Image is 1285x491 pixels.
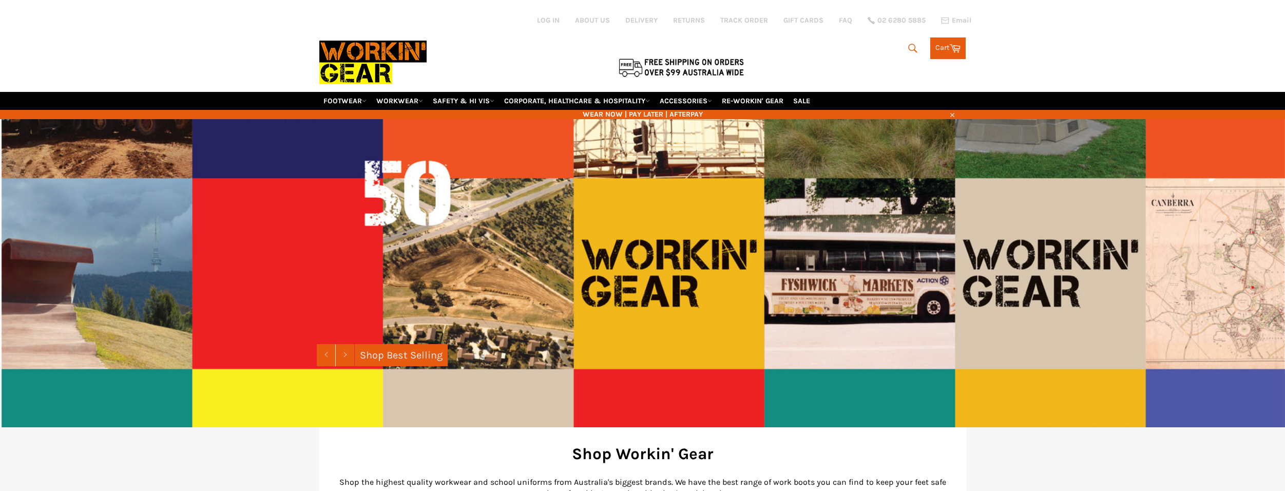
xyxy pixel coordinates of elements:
a: FOOTWEAR [319,92,371,110]
a: Cart [930,37,966,59]
a: SALE [789,92,814,110]
span: WEAR NOW | PAY LATER | AFTERPAY [319,109,966,119]
h2: Shop Workin' Gear [335,443,951,465]
a: Shop Best Selling [355,344,448,366]
a: RE-WORKIN' GEAR [718,92,788,110]
a: Email [941,16,971,25]
span: Email [952,17,971,24]
a: 02 6280 5885 [868,17,926,24]
a: TRACK ORDER [720,15,768,25]
a: ABOUT US [575,15,610,25]
a: RETURNS [673,15,705,25]
a: DELIVERY [625,15,658,25]
span: 02 6280 5885 [877,17,926,24]
a: GIFT CARDS [783,15,823,25]
a: FAQ [839,15,852,25]
a: SAFETY & HI VIS [429,92,498,110]
a: WORKWEAR [372,92,427,110]
img: Flat $9.95 shipping Australia wide [617,56,745,78]
a: Log in [537,16,560,25]
img: Workin Gear leaders in Workwear, Safety Boots, PPE, Uniforms. Australia's No.1 in Workwear [319,33,427,91]
a: CORPORATE, HEALTHCARE & HOSPITALITY [500,92,654,110]
a: ACCESSORIES [656,92,716,110]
